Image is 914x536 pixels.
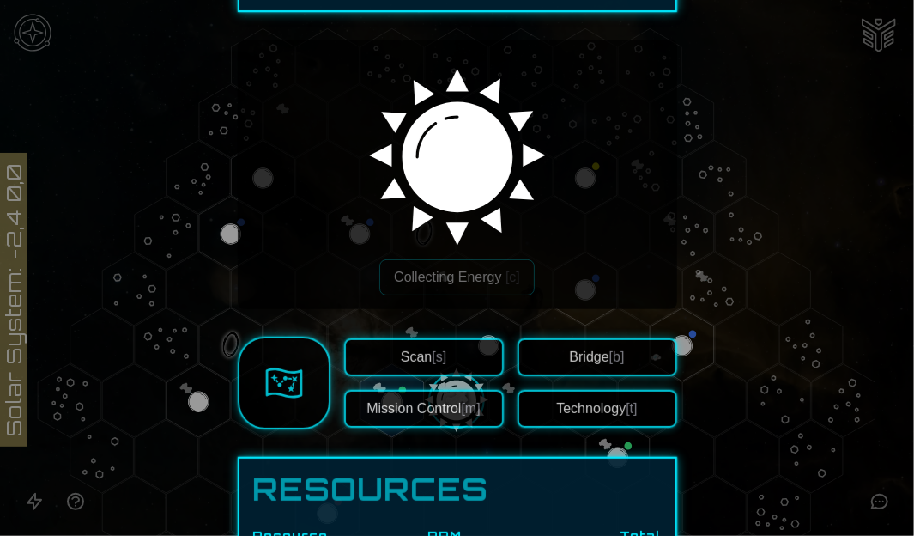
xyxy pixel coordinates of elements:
[609,350,625,364] span: [b]
[401,350,446,364] span: Scan
[505,270,520,284] span: [c]
[379,259,535,295] button: Collecting Energy [c]
[265,364,303,402] img: Sector
[518,338,677,376] button: Bridge[b]
[432,350,446,364] span: [s]
[344,390,504,428] button: Mission Control[m]
[354,45,560,251] img: Star
[626,401,637,416] span: [t]
[518,390,677,428] button: Technology[t]
[462,401,481,416] span: [m]
[253,472,662,507] h1: Resources
[344,338,504,376] button: Scan[s]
